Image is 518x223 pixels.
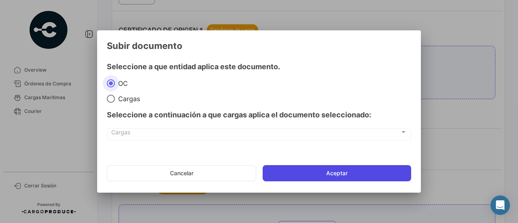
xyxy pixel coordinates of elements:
[111,130,400,137] span: Cargas
[490,195,510,215] div: Abrir Intercom Messenger
[107,165,256,181] button: Cancelar
[115,79,128,87] span: OC
[107,109,411,121] h4: Seleccione a continuación a que cargas aplica el documento seleccionado:
[107,40,411,51] h3: Subir documento
[107,61,411,72] h4: Seleccione a que entidad aplica este documento.
[115,95,140,103] span: Cargas
[263,165,411,181] button: Aceptar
